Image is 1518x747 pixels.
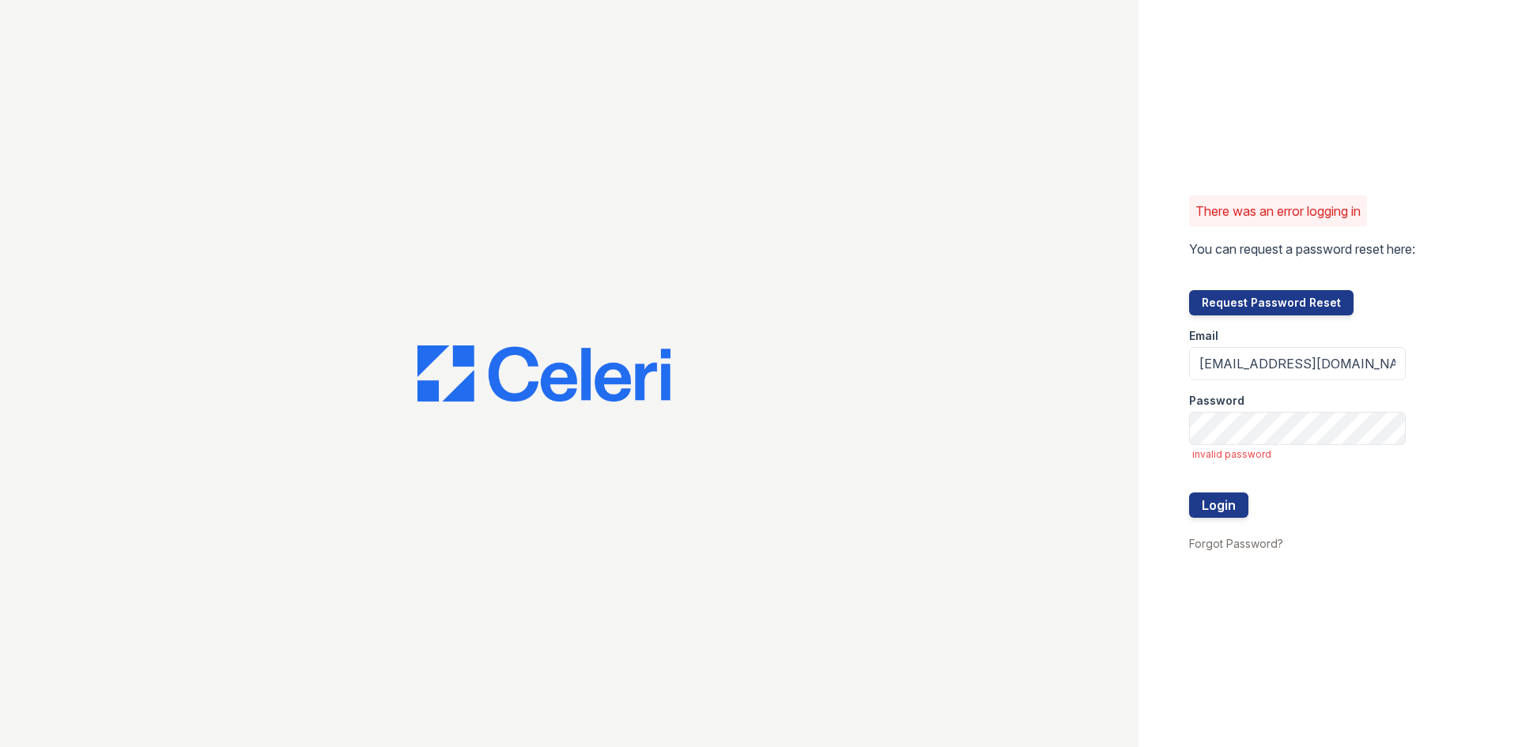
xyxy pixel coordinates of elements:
[417,345,670,402] img: CE_Logo_Blue-a8612792a0a2168367f1c8372b55b34899dd931a85d93a1a3d3e32e68fde9ad4.png
[1189,328,1218,344] label: Email
[1192,448,1406,461] span: invalid password
[1189,290,1354,315] button: Request Password Reset
[1195,202,1361,221] p: There was an error logging in
[1189,240,1415,258] p: You can request a password reset here:
[1189,492,1248,518] button: Login
[1189,537,1283,550] a: Forgot Password?
[1189,393,1244,409] label: Password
